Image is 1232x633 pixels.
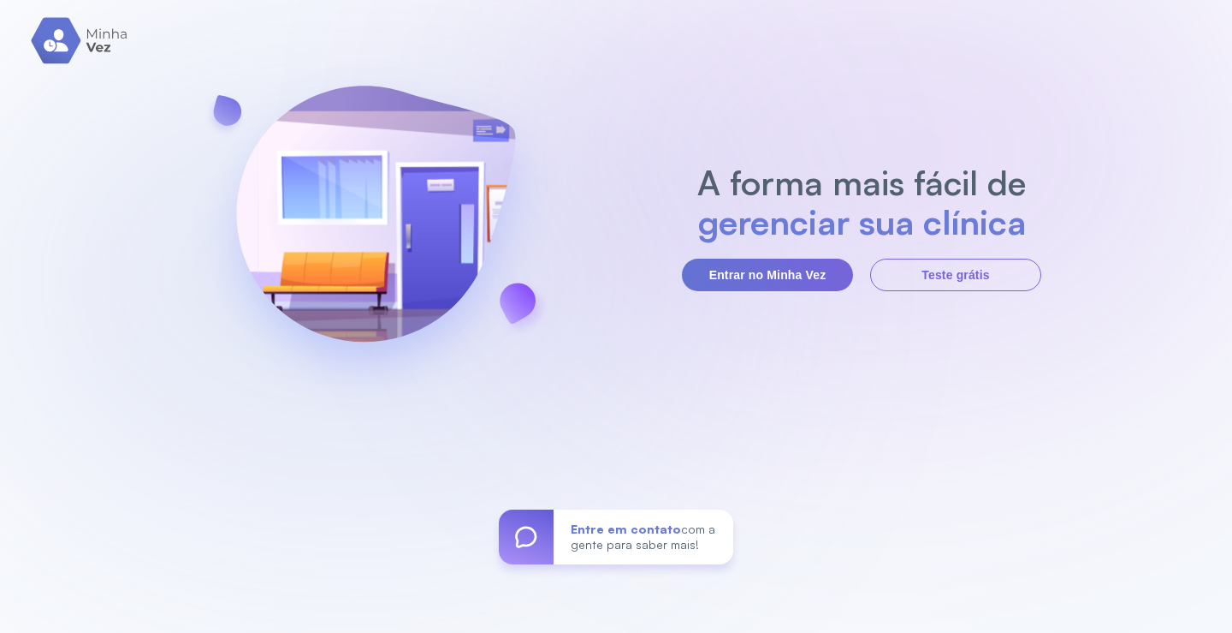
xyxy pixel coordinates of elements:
[689,202,1035,242] h2: gerenciar sua clínica
[31,17,129,64] img: logo.svg
[554,510,733,564] div: com a gente para saber mais!
[682,259,853,291] button: Entrar no Minha Vez
[870,259,1041,291] button: Teste grátis
[191,40,560,413] img: banner-login.svg
[689,163,1035,202] h2: A forma mais fácil de
[571,522,681,536] span: Entre em contato
[499,510,733,564] a: Entre em contatocom a gente para saber mais!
